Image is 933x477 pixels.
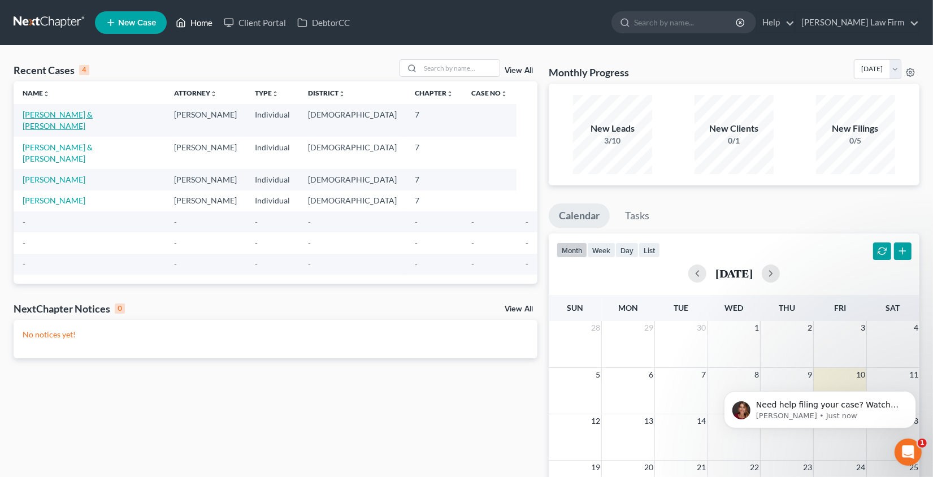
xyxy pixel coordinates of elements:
td: [PERSON_NAME] [165,169,246,190]
div: Recent Cases [14,63,89,77]
span: 12 [590,414,601,428]
h2: [DATE] [715,267,753,279]
span: 19 [590,461,601,474]
span: - [415,217,418,227]
a: [PERSON_NAME] [23,175,85,184]
span: New Case [118,19,156,27]
span: - [471,238,474,248]
span: 24 [855,461,866,474]
a: Help [757,12,795,33]
span: - [23,217,25,227]
span: - [174,238,177,248]
td: 7 [406,190,462,211]
span: - [526,217,528,227]
a: View All [505,67,533,75]
a: Tasks [615,203,659,228]
td: 7 [406,169,462,190]
a: [PERSON_NAME] & [PERSON_NAME] [23,110,93,131]
span: 6 [648,368,654,381]
a: DebtorCC [292,12,355,33]
span: 1 [918,439,927,448]
span: - [526,259,528,269]
span: - [308,217,311,227]
div: 0/5 [816,135,895,146]
span: - [255,259,258,269]
span: 23 [802,461,813,474]
span: 5 [594,368,601,381]
td: [PERSON_NAME] [165,137,246,169]
span: 13 [643,414,654,428]
button: week [587,242,615,258]
span: Tue [674,303,688,313]
div: New Clients [695,122,774,135]
span: - [174,259,177,269]
span: 7 [701,368,708,381]
span: - [23,238,25,248]
a: Home [170,12,218,33]
span: - [415,238,418,248]
a: [PERSON_NAME] [23,196,85,205]
a: Nameunfold_more [23,89,50,97]
div: New Filings [816,122,895,135]
span: - [308,259,311,269]
div: 4 [79,65,89,75]
a: [PERSON_NAME] & [PERSON_NAME] [23,142,93,163]
span: - [471,259,474,269]
span: - [526,238,528,248]
span: 25 [908,461,919,474]
span: Thu [779,303,795,313]
td: 7 [406,137,462,169]
iframe: Intercom live chat [895,439,922,466]
a: Typeunfold_more [255,89,279,97]
span: Wed [724,303,743,313]
button: day [615,242,639,258]
span: - [23,259,25,269]
td: [DEMOGRAPHIC_DATA] [299,137,406,169]
i: unfold_more [446,90,453,97]
span: 29 [643,321,654,335]
span: 4 [913,321,919,335]
span: Sat [886,303,900,313]
span: Sun [567,303,583,313]
td: [PERSON_NAME] [165,104,246,136]
a: View All [505,305,533,313]
input: Search by name... [634,12,737,33]
iframe: Intercom notifications message [707,367,933,446]
span: - [255,238,258,248]
span: - [471,217,474,227]
i: unfold_more [501,90,507,97]
td: Individual [246,104,299,136]
td: [DEMOGRAPHIC_DATA] [299,190,406,211]
a: Attorneyunfold_more [174,89,217,97]
i: unfold_more [339,90,345,97]
span: 22 [749,461,760,474]
p: Message from Katie, sent Just now [49,44,195,54]
td: [DEMOGRAPHIC_DATA] [299,169,406,190]
div: New Leads [573,122,652,135]
span: 30 [696,321,708,335]
span: Mon [618,303,638,313]
i: unfold_more [43,90,50,97]
span: 3 [860,321,866,335]
td: [DEMOGRAPHIC_DATA] [299,104,406,136]
div: 0 [115,303,125,314]
span: 20 [643,461,654,474]
button: list [639,242,660,258]
td: 7 [406,104,462,136]
h3: Monthly Progress [549,66,629,79]
i: unfold_more [210,90,217,97]
div: NextChapter Notices [14,302,125,315]
i: unfold_more [272,90,279,97]
span: Fri [834,303,846,313]
div: 3/10 [573,135,652,146]
td: [PERSON_NAME] [165,190,246,211]
a: Client Portal [218,12,292,33]
a: Calendar [549,203,610,228]
a: Chapterunfold_more [415,89,453,97]
a: [PERSON_NAME] Law Firm [796,12,919,33]
span: - [174,217,177,227]
p: No notices yet! [23,329,528,340]
span: 28 [590,321,601,335]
